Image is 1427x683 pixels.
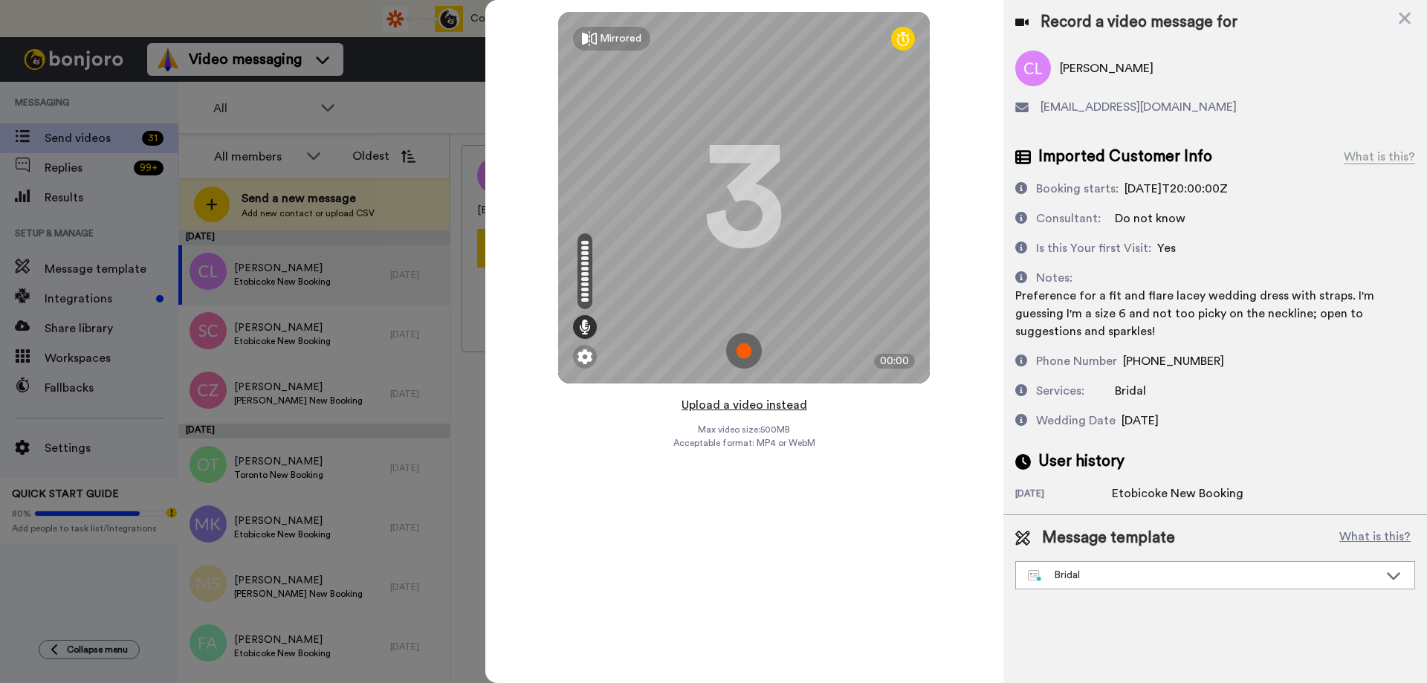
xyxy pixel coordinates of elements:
[1122,415,1159,427] span: [DATE]
[1015,290,1374,337] span: Preference for a fit and flare lacey wedding dress with straps. I'm guessing I'm a size 6 and not...
[1036,210,1101,227] div: Consultant:
[577,349,592,364] img: ic_gear.svg
[1038,146,1212,168] span: Imported Customer Info
[677,395,812,415] button: Upload a video instead
[1157,242,1176,254] span: Yes
[1038,450,1125,473] span: User history
[726,333,762,369] img: ic_record_start.svg
[874,354,915,369] div: 00:00
[1036,412,1116,430] div: Wedding Date
[1028,570,1042,582] img: nextgen-template.svg
[698,424,790,436] span: Max video size: 500 MB
[1112,485,1243,502] div: Etobicoke New Booking
[1028,568,1379,583] div: Bridal
[1036,269,1072,287] div: Notes:
[1344,148,1415,166] div: What is this?
[703,142,785,253] div: 3
[1335,527,1415,549] button: What is this?
[1042,527,1175,549] span: Message template
[1036,352,1117,370] div: Phone Number
[1125,183,1228,195] span: [DATE]T20:00:00Z
[673,437,815,449] span: Acceptable format: MP4 or WebM
[1115,213,1185,224] span: Do not know
[1123,355,1224,367] span: [PHONE_NUMBER]
[1015,488,1112,502] div: [DATE]
[1036,239,1151,257] div: Is this Your first Visit:
[1115,385,1146,397] span: Bridal
[1036,180,1119,198] div: Booking starts:
[1036,382,1084,400] div: Services:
